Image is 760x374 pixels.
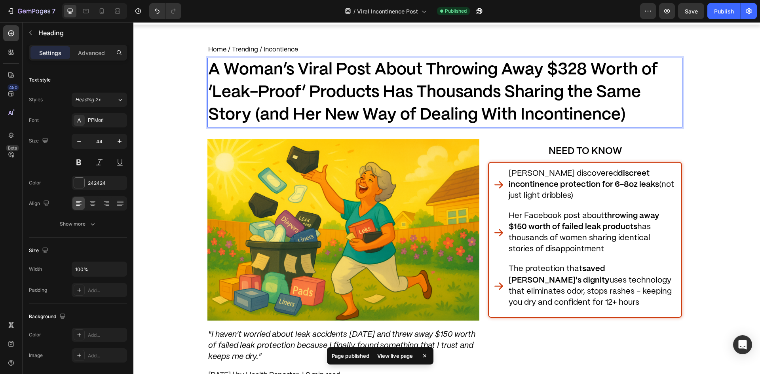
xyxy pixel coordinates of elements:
[8,84,19,91] div: 450
[3,3,59,19] button: 7
[375,148,541,177] span: [PERSON_NAME] discovered (not just light dribbles)
[29,245,50,256] div: Size
[88,352,125,359] div: Add...
[29,198,51,209] div: Align
[38,28,124,38] p: Heading
[29,76,51,84] div: Text style
[6,145,19,151] div: Beta
[133,22,760,374] iframe: Design area
[60,220,97,228] div: Show more
[353,7,355,15] span: /
[375,190,526,231] span: Her Facebook post about has thousands of women sharing identical stories of disappointment
[88,117,125,124] div: PPMori
[29,352,43,359] div: Image
[52,6,55,16] p: 7
[29,179,41,186] div: Color
[75,96,101,103] span: Heading 2*
[149,3,181,19] div: Undo/Redo
[29,311,67,322] div: Background
[375,243,476,262] strong: saved [PERSON_NAME]'s dignity
[372,350,418,361] div: View live page
[88,180,125,187] div: 242424
[29,266,42,273] div: Width
[678,3,704,19] button: Save
[29,136,50,146] div: Size
[29,96,43,103] div: Styles
[445,8,467,15] span: Published
[733,335,752,354] div: Open Intercom Messenger
[29,331,41,338] div: Color
[357,7,418,15] span: Viral Incontinence Post
[78,49,105,57] p: Advanced
[29,287,47,294] div: Padding
[88,332,125,339] div: Add...
[375,190,526,209] strong: throwing away $150 worth of failed leak products
[29,217,127,231] button: Show more
[72,262,127,276] input: Auto
[39,49,61,57] p: Settings
[72,93,127,107] button: Heading 2*
[714,7,734,15] div: Publish
[332,352,369,360] p: Page published
[707,3,741,19] button: Publish
[685,8,698,15] span: Save
[88,287,125,294] div: Add...
[75,350,207,357] span: [DATE] | by Health Reporter | 6 min read
[29,117,39,124] div: Font
[415,125,488,134] strong: NEED TO KNOW
[375,243,538,284] span: The protection that uses technology that eliminates odor, stops rashes - keeping you dry and conf...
